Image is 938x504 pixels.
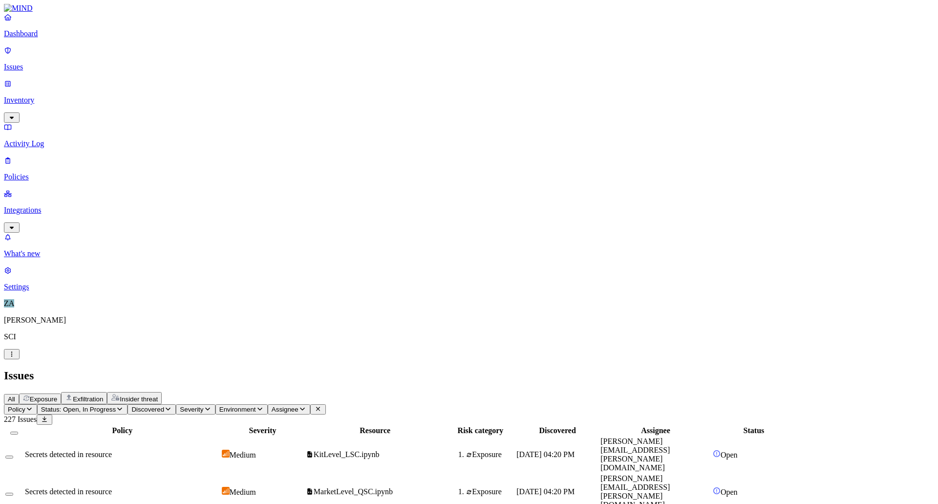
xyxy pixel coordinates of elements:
p: What's new [4,249,934,258]
a: MIND [4,4,934,13]
img: severity-medium [222,487,230,495]
p: Settings [4,283,934,291]
span: Policy [8,406,25,413]
span: KitLevel_LSC.ipynb [314,450,380,459]
span: Environment [219,406,256,413]
p: [PERSON_NAME] [4,316,934,325]
a: Settings [4,266,934,291]
span: ZA [4,299,14,307]
h2: Issues [4,369,934,382]
span: Exfiltration [73,395,103,403]
span: Secrets detected in resource [25,487,112,496]
div: Exposure [466,450,514,459]
div: Severity [222,426,304,435]
span: Discovered [131,406,164,413]
span: Assignee [272,406,298,413]
p: Policies [4,173,934,181]
button: Select all [10,432,18,435]
div: Policy [25,426,220,435]
p: SCI [4,332,934,341]
span: Severity [180,406,203,413]
a: What's new [4,233,934,258]
p: Issues [4,63,934,71]
span: All [8,395,15,403]
p: Integrations [4,206,934,215]
button: Select row [5,493,13,496]
span: Open [721,488,738,496]
a: Activity Log [4,123,934,148]
span: [PERSON_NAME][EMAIL_ADDRESS][PERSON_NAME][DOMAIN_NAME] [600,437,670,472]
a: Inventory [4,79,934,121]
span: 227 Issues [4,415,37,423]
a: Issues [4,46,934,71]
div: Risk category [447,426,514,435]
span: Open [721,451,738,459]
img: status-open [713,487,721,495]
button: Select row [5,456,13,459]
a: Dashboard [4,13,934,38]
span: Medium [230,488,256,496]
a: Policies [4,156,934,181]
div: Status [713,426,795,435]
span: Secrets detected in resource [25,450,112,459]
p: Dashboard [4,29,934,38]
p: Activity Log [4,139,934,148]
img: severity-medium [222,450,230,458]
span: [DATE] 04:20 PM [516,487,575,496]
span: Insider threat [120,395,158,403]
span: Status: Open, In Progress [41,406,116,413]
img: MIND [4,4,33,13]
div: Assignee [600,426,711,435]
div: Resource [306,426,445,435]
span: [DATE] 04:20 PM [516,450,575,459]
div: Exposure [466,487,514,496]
a: Integrations [4,189,934,231]
span: Medium [230,451,256,459]
span: Exposure [30,395,57,403]
div: Discovered [516,426,598,435]
span: MarketLevel_QSC.ipynb [314,487,393,496]
p: Inventory [4,96,934,105]
img: status-open [713,450,721,458]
